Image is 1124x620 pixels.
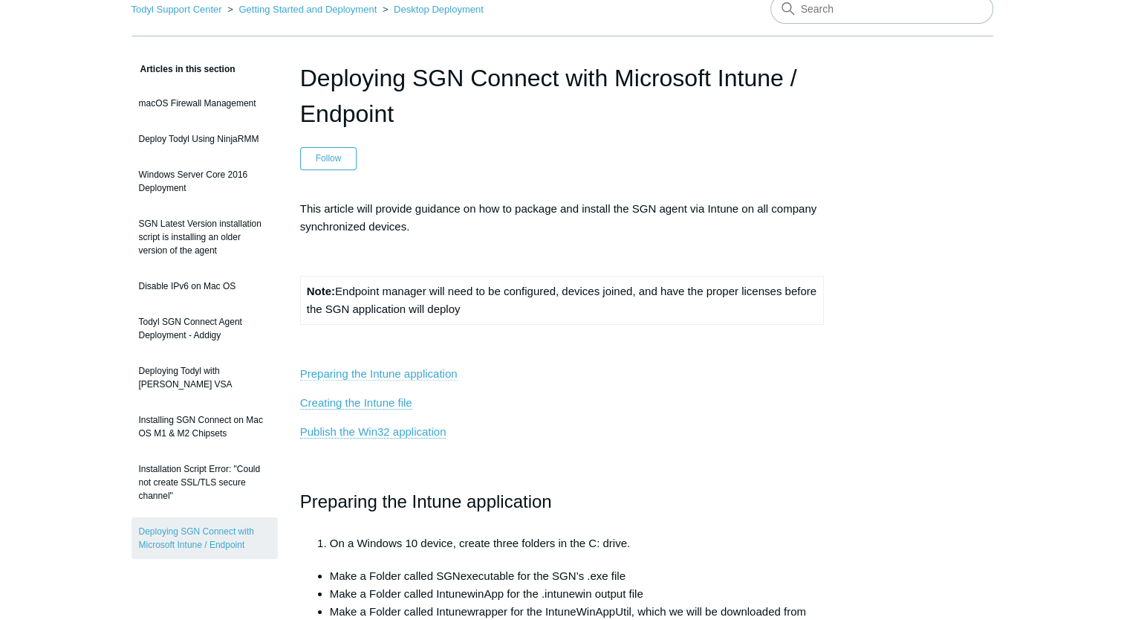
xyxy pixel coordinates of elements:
[300,425,446,439] a: Publish the Win32 application
[131,455,278,510] a: Installation Script Error: "Could not create SSL/TLS secure channel"
[224,4,380,15] li: Getting Started and Deployment
[330,535,825,552] li: On a Windows 10 device, create three folders in the C: drive.
[300,200,825,236] p: This article will provide guidance on how to package and install the SGN agent via Intune on all ...
[330,585,825,603] li: Make a Folder called IntunewinApp for the .intunewin output file
[131,4,225,15] li: Todyl Support Center
[300,491,552,511] span: Preparing the Intune application
[131,125,278,153] a: Deploy Todyl Using NinjaRMM
[131,64,235,74] span: Articles in this section
[131,308,278,349] a: Todyl SGN Connect Agent Deployment - Addigy
[131,272,278,300] a: Disable IPv6 on Mac OS
[238,4,377,15] a: Getting Started and Deployment
[307,285,335,297] strong: Note:
[300,396,412,410] a: Creating the Intune file
[330,567,825,585] li: Make a Folder called SGNexecutable for the SGN’s .exe file
[131,89,278,117] a: macOS Firewall Management
[131,406,278,448] a: Installing SGN Connect on Mac OS M1 & M2 Chipsets
[131,4,222,15] a: Todyl Support Center
[131,357,278,398] a: Deploying Todyl with [PERSON_NAME] VSA
[131,161,278,202] a: Windows Server Core 2016 Deployment
[131,210,278,265] a: SGN Latest Version installation script is installing an older version of the agent
[380,4,484,15] li: Desktop Deployment
[394,4,484,15] a: Desktop Deployment
[300,147,357,169] button: Follow Article
[300,367,458,381] a: Preparing the Intune application
[131,517,278,559] a: Deploying SGN Connect with Microsoft Intune / Endpoint
[300,60,825,132] h1: Deploying SGN Connect with Microsoft Intune / Endpoint
[300,276,824,324] td: Endpoint manager will need to be configured, devices joined, and have the proper licenses before ...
